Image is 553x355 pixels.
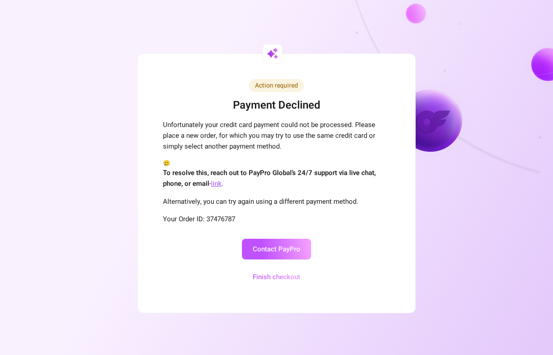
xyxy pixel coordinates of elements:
[163,167,390,189] p: - .
[163,196,390,207] p: Alternatively, you can try again using a different payment method.
[163,119,390,152] p: Unfortunately your credit card payment could not be processed. Please place a new order, for whic...
[163,214,390,224] div: Your Order ID: 37476787
[163,159,170,167] span: 🥲
[163,168,376,188] strong: To resolve this, reach out to PayPro Global’s 24/7 support via live chat, phone, or email
[249,79,304,92] div: Action required
[242,267,311,288] button: Finish checkout
[163,99,390,112] h1: Payment Declined
[211,179,222,188] a: link
[242,239,311,260] a: Contact PayPro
